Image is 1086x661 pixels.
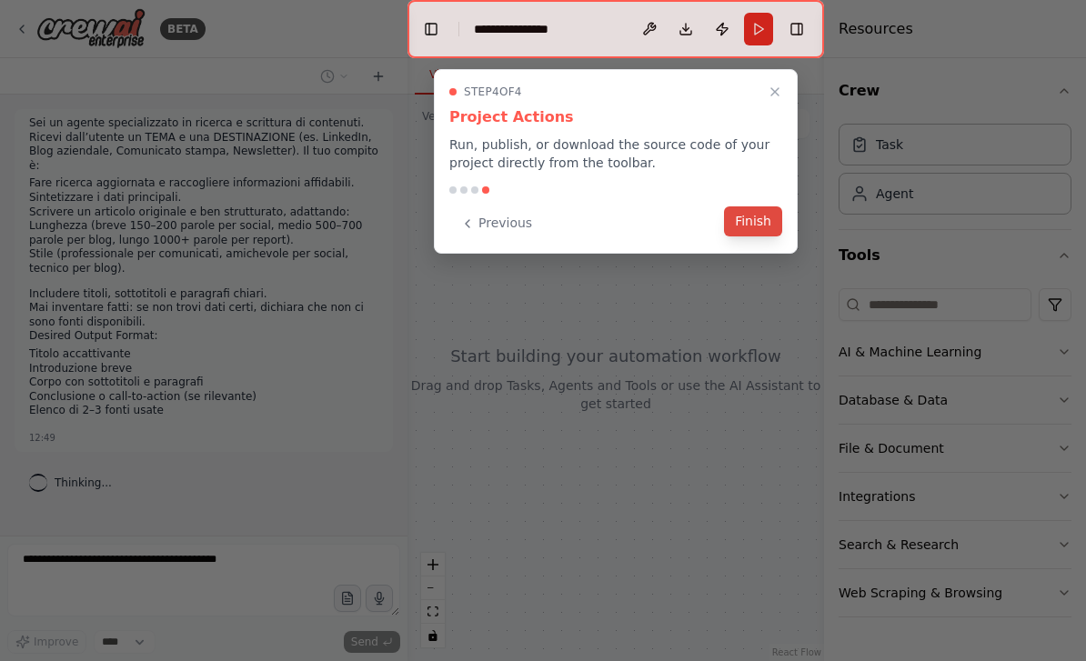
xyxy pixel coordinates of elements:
[418,16,444,42] button: Hide left sidebar
[764,81,786,103] button: Close walkthrough
[724,206,782,236] button: Finish
[449,106,782,128] h3: Project Actions
[449,135,782,172] p: Run, publish, or download the source code of your project directly from the toolbar.
[464,85,522,99] span: Step 4 of 4
[449,208,543,238] button: Previous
